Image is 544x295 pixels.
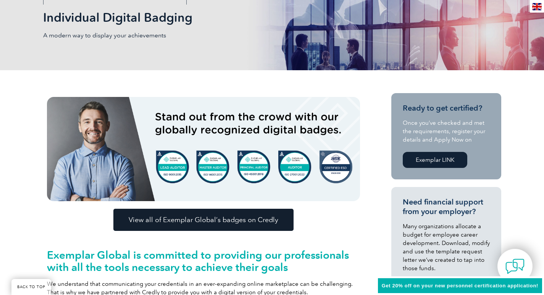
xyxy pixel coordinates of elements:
p: Once you’ve checked and met the requirements, register your details and Apply Now on [403,119,490,144]
span: View all of Exemplar Global’s badges on Credly [129,216,278,223]
img: contact-chat.png [505,257,525,276]
span: Get 20% off on your new personnel certification application! [382,283,538,289]
h3: Ready to get certified? [403,103,490,113]
a: View all of Exemplar Global’s badges on Credly [113,209,294,231]
a: Exemplar LINK [403,152,467,168]
img: badges [47,97,360,201]
h2: Exemplar Global is committed to providing our professionals with all the tools necessary to achie... [47,249,360,273]
h3: Need financial support from your employer? [403,197,490,216]
p: A modern way to display your achievements [43,31,272,40]
h2: Individual Digital Badging [43,11,364,24]
img: en [532,3,542,10]
p: Many organizations allocate a budget for employee career development. Download, modify and use th... [403,222,490,272]
a: BACK TO TOP [11,279,51,295]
